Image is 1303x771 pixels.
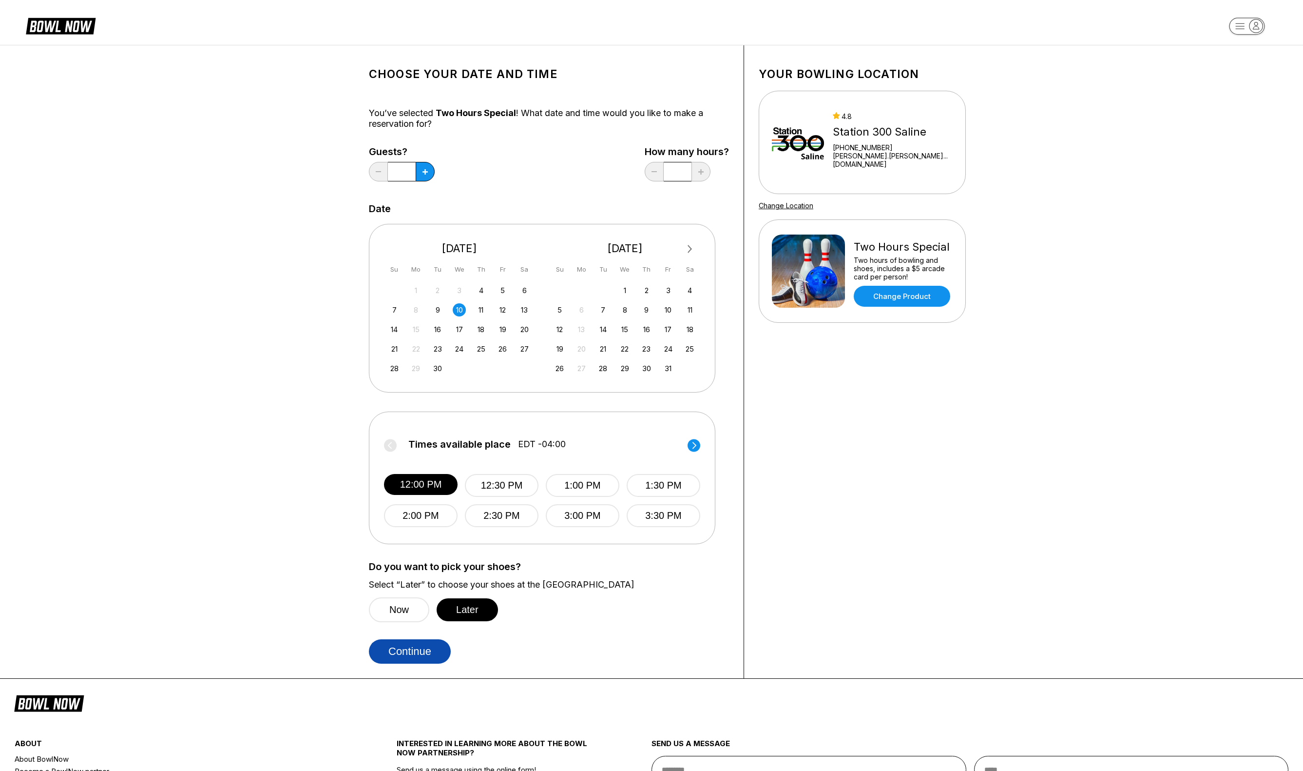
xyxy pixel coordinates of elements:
div: Choose Thursday, September 25th, 2025 [475,342,488,356]
a: [PERSON_NAME].[PERSON_NAME]...[DOMAIN_NAME] [833,152,953,168]
div: We [453,263,466,276]
div: 4.8 [833,112,953,120]
div: [DATE] [550,242,701,255]
div: Choose Tuesday, October 7th, 2025 [596,303,610,316]
img: Station 300 Saline [772,106,824,179]
div: Choose Thursday, September 11th, 2025 [475,303,488,316]
div: Choose Wednesday, October 29th, 2025 [618,362,632,375]
button: 3:30 PM [627,504,700,527]
div: We [618,263,632,276]
div: Choose Saturday, September 13th, 2025 [518,303,531,316]
div: Tu [431,263,444,276]
div: Choose Tuesday, September 16th, 2025 [431,323,444,336]
button: 1:00 PM [546,474,619,497]
div: Choose Saturday, October 25th, 2025 [683,342,696,356]
div: Sa [518,263,531,276]
div: Choose Saturday, September 6th, 2025 [518,284,531,297]
div: Fr [496,263,509,276]
div: Choose Friday, September 12th, 2025 [496,303,509,316]
div: Th [475,263,488,276]
div: Choose Sunday, September 14th, 2025 [388,323,401,336]
div: Su [553,263,566,276]
button: 2:00 PM [384,504,458,527]
div: Choose Saturday, September 20th, 2025 [518,323,531,336]
div: Choose Tuesday, October 21st, 2025 [596,342,610,356]
div: month 2025-09 [386,283,533,375]
div: Choose Saturday, September 27th, 2025 [518,342,531,356]
a: Change Location [759,201,813,210]
div: Choose Wednesday, October 15th, 2025 [618,323,632,336]
div: Not available Monday, October 27th, 2025 [575,362,588,375]
button: Continue [369,639,451,664]
a: About BowlNow [15,753,333,765]
div: Choose Friday, September 5th, 2025 [496,284,509,297]
div: [DATE] [384,242,535,255]
div: Two hours of bowling and shoes, includes a $5 arcade card per person! [854,256,953,281]
button: 12:00 PM [384,474,458,495]
div: Choose Friday, October 10th, 2025 [662,303,675,316]
div: Two Hours Special [854,240,953,254]
button: Next Month [682,241,698,257]
div: Choose Sunday, October 5th, 2025 [553,303,566,316]
div: Choose Wednesday, September 17th, 2025 [453,323,466,336]
button: 1:30 PM [627,474,700,497]
label: Guests? [369,146,435,157]
div: Choose Tuesday, September 23rd, 2025 [431,342,444,356]
div: Choose Tuesday, October 14th, 2025 [596,323,610,336]
div: Choose Wednesday, October 22nd, 2025 [618,342,632,356]
h1: Choose your Date and time [369,67,729,81]
div: Mo [409,263,422,276]
div: Choose Tuesday, October 28th, 2025 [596,362,610,375]
div: Not available Monday, September 29th, 2025 [409,362,422,375]
div: Not available Tuesday, September 2nd, 2025 [431,284,444,297]
div: Not available Monday, September 1st, 2025 [409,284,422,297]
div: Mo [575,263,588,276]
div: Choose Wednesday, October 1st, 2025 [618,284,632,297]
div: Not available Monday, September 8th, 2025 [409,303,422,316]
div: Choose Sunday, September 28th, 2025 [388,362,401,375]
div: Tu [596,263,610,276]
div: Choose Friday, September 26th, 2025 [496,342,509,356]
div: Choose Thursday, October 30th, 2025 [640,362,653,375]
span: EDT -04:00 [518,439,566,450]
div: Station 300 Saline [833,125,953,138]
div: Choose Friday, October 17th, 2025 [662,323,675,336]
div: Choose Sunday, October 12th, 2025 [553,323,566,336]
label: How many hours? [645,146,729,157]
div: Choose Thursday, September 4th, 2025 [475,284,488,297]
div: Choose Wednesday, September 10th, 2025 [453,303,466,316]
div: Choose Saturday, October 11th, 2025 [683,303,696,316]
button: Later [437,598,498,621]
div: Su [388,263,401,276]
div: Choose Sunday, September 7th, 2025 [388,303,401,316]
div: Not available Monday, September 15th, 2025 [409,323,422,336]
div: Not available Monday, September 22nd, 2025 [409,342,422,356]
img: Two Hours Special [772,235,845,308]
div: INTERESTED IN LEARNING MORE ABOUT THE BOWL NOW PARTNERSHIP? [397,739,588,765]
div: Choose Sunday, October 19th, 2025 [553,342,566,356]
div: send us a message [651,739,1288,756]
div: Choose Tuesday, September 9th, 2025 [431,303,444,316]
div: Choose Sunday, September 21st, 2025 [388,342,401,356]
div: Choose Thursday, October 9th, 2025 [640,303,653,316]
button: 3:00 PM [546,504,619,527]
div: Choose Friday, October 31st, 2025 [662,362,675,375]
button: Now [369,597,429,622]
div: [PHONE_NUMBER] [833,143,953,152]
label: Do you want to pick your shoes? [369,561,729,572]
div: Choose Friday, October 3rd, 2025 [662,284,675,297]
div: about [15,739,333,753]
div: Choose Thursday, October 16th, 2025 [640,323,653,336]
div: Choose Thursday, October 23rd, 2025 [640,342,653,356]
div: Choose Friday, October 24th, 2025 [662,342,675,356]
div: Fr [662,263,675,276]
h1: Your bowling location [759,67,966,81]
div: Th [640,263,653,276]
div: month 2025-10 [552,283,698,375]
div: Choose Friday, September 19th, 2025 [496,323,509,336]
div: Choose Thursday, October 2nd, 2025 [640,284,653,297]
div: Not available Wednesday, September 3rd, 2025 [453,284,466,297]
a: Change Product [854,286,950,307]
div: Choose Sunday, October 26th, 2025 [553,362,566,375]
label: Select “Later” to choose your shoes at the [GEOGRAPHIC_DATA] [369,579,729,590]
